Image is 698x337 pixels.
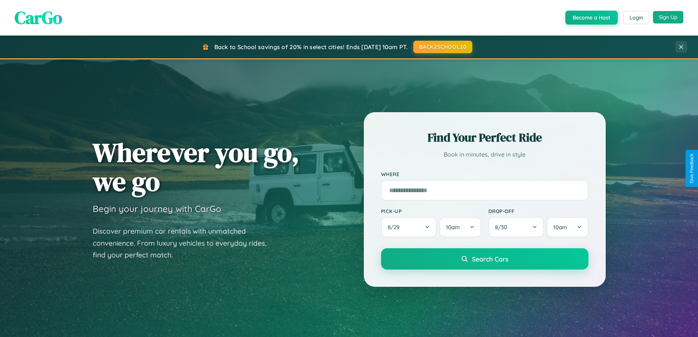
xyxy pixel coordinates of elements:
label: Where [381,171,588,177]
button: Become a Host [565,11,618,25]
span: Search Cars [472,255,508,263]
button: 8/29 [381,217,437,237]
button: 10am [439,217,481,237]
label: Pick-up [381,208,481,214]
span: 10am [553,224,567,231]
button: Search Cars [381,248,588,270]
h2: Find Your Perfect Ride [381,129,588,146]
span: 10am [446,224,460,231]
div: Give Feedback [689,154,694,183]
span: 8 / 29 [388,224,403,231]
button: Sign Up [653,11,683,23]
span: Back to School savings of 20% in select cities! Ends [DATE] 10am PT. [214,43,408,51]
h3: Begin your journey with CarGo [93,203,221,214]
button: BACK2SCHOOL20 [413,41,472,53]
p: Book in minutes, drive in style [381,149,588,160]
button: 8/30 [488,217,544,237]
p: Discover premium car rentals with unmatched convenience. From luxury vehicles to everyday rides, ... [93,225,276,261]
span: CarGo [15,6,62,30]
button: Login [623,11,649,24]
button: 10am [547,217,588,237]
span: 8 / 30 [495,224,511,231]
label: Drop-off [488,208,588,214]
h1: Wherever you go, we go [93,138,299,196]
